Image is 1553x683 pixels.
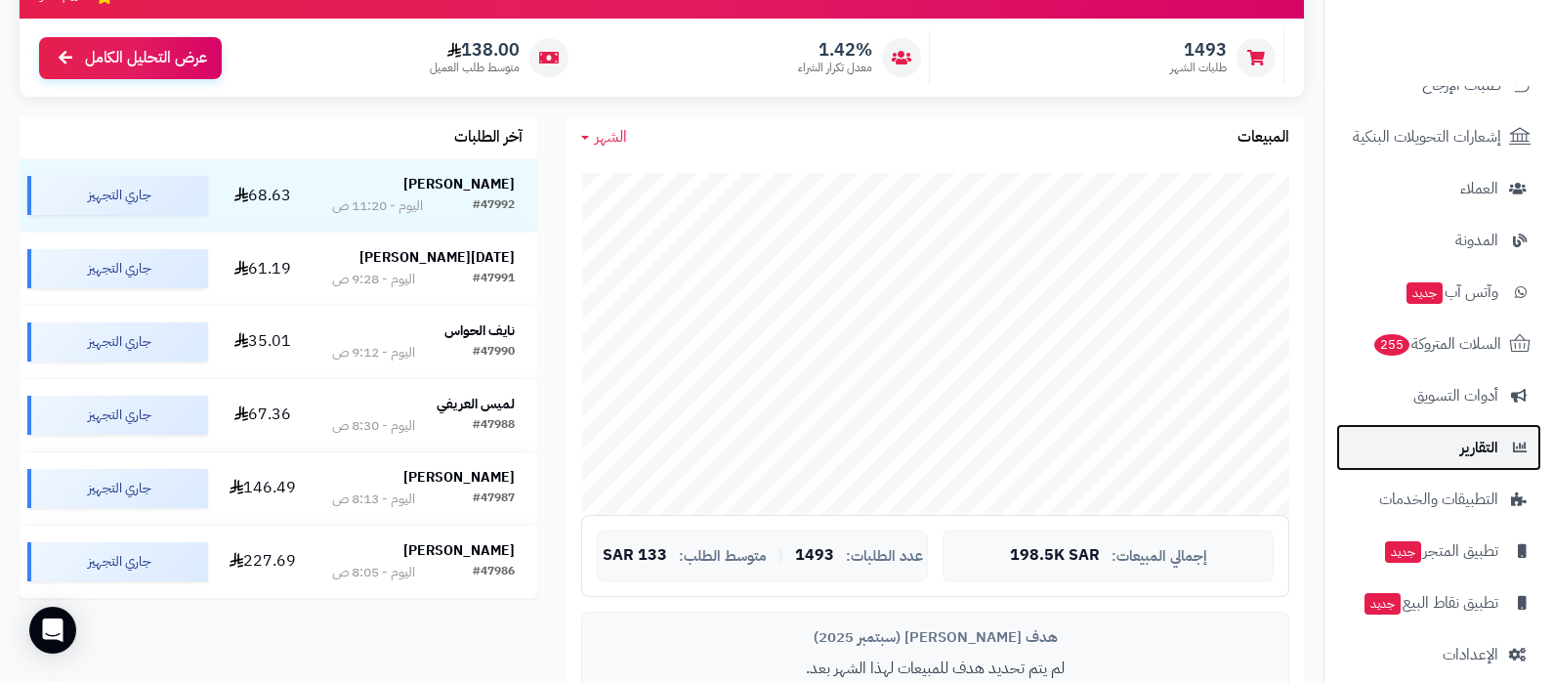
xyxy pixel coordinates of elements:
span: 198.5K SAR [1010,547,1100,565]
div: Keywords by Traffic [216,115,329,128]
a: تطبيق نقاط البيعجديد [1336,579,1541,626]
div: جاري التجهيز [27,176,208,215]
div: Domain: [DOMAIN_NAME] [51,51,215,66]
a: التطبيقات والخدمات [1336,476,1541,523]
span: جديد [1364,593,1401,615]
div: Open Intercom Messenger [29,607,76,654]
span: السلات المتروكة [1372,330,1501,358]
td: 67.36 [216,379,310,451]
a: أدوات التسويق [1336,372,1541,419]
span: العملاء [1460,175,1498,202]
span: المدونة [1455,227,1498,254]
div: جاري التجهيز [27,249,208,288]
td: 61.19 [216,233,310,305]
td: 227.69 [216,526,310,598]
span: 133 SAR [603,547,667,565]
div: #47992 [473,196,515,216]
a: عرض التحليل الكامل [39,37,222,79]
strong: [PERSON_NAME] [403,540,515,561]
div: v 4.0.25 [55,31,96,47]
div: اليوم - 9:12 ص [332,343,415,363]
td: 35.01 [216,306,310,378]
div: #47991 [473,270,515,289]
div: هدف [PERSON_NAME] (سبتمبر 2025) [597,627,1274,648]
div: اليوم - 8:30 ص [332,416,415,436]
span: 1.42% [798,39,872,61]
span: عدد الطلبات: [846,548,923,565]
span: تطبيق المتجر [1383,537,1498,565]
strong: [PERSON_NAME] [403,467,515,488]
strong: نايف الحواس [444,320,515,341]
a: العملاء [1336,165,1541,212]
span: جديد [1385,541,1421,563]
a: السلات المتروكة255 [1336,320,1541,367]
span: معدل تكرار الشراء [798,60,872,76]
img: logo-2.png [1420,53,1534,94]
a: المدونة [1336,217,1541,264]
div: جاري التجهيز [27,396,208,435]
span: 1493 [1170,39,1227,61]
p: لم يتم تحديد هدف للمبيعات لهذا الشهر بعد. [597,658,1274,680]
span: عرض التحليل الكامل [85,47,207,69]
div: اليوم - 9:28 ص [332,270,415,289]
strong: [DATE][PERSON_NAME] [359,247,515,268]
a: الشهر [581,126,627,149]
span: الإعدادات [1443,641,1498,668]
div: #47986 [473,563,515,582]
div: جاري التجهيز [27,322,208,362]
span: تطبيق نقاط البيع [1363,589,1498,617]
span: وآتس آب [1405,278,1498,306]
div: اليوم - 8:05 ص [332,563,415,582]
a: وآتس آبجديد [1336,269,1541,316]
div: #47987 [473,490,515,509]
span: إشعارات التحويلات البنكية [1353,123,1501,150]
span: إجمالي المبيعات: [1112,548,1207,565]
div: #47990 [473,343,515,363]
span: الشهر [595,125,627,149]
span: التقارير [1460,434,1498,461]
span: طلبات الشهر [1170,60,1227,76]
div: اليوم - 11:20 ص [332,196,423,216]
img: logo_orange.svg [31,31,47,47]
h3: آخر الطلبات [454,129,523,147]
span: التطبيقات والخدمات [1379,486,1498,513]
span: طلبات الإرجاع [1422,71,1501,99]
td: 146.49 [216,452,310,525]
strong: لميس العريفي [437,394,515,414]
span: جديد [1406,282,1443,304]
img: tab_domain_overview_orange.svg [53,113,68,129]
a: طلبات الإرجاع [1336,62,1541,108]
span: 138.00 [430,39,520,61]
a: الإعدادات [1336,631,1541,678]
td: 68.63 [216,159,310,232]
div: اليوم - 8:13 ص [332,490,415,509]
h3: المبيعات [1238,129,1289,147]
a: التقارير [1336,424,1541,471]
a: تطبيق المتجرجديد [1336,528,1541,575]
a: إشعارات التحويلات البنكية [1336,113,1541,160]
img: website_grey.svg [31,51,47,66]
div: Domain Overview [74,115,175,128]
span: 1493 [795,547,834,565]
div: جاري التجهيز [27,469,208,508]
span: متوسط طلب العميل [430,60,520,76]
div: #47988 [473,416,515,436]
span: متوسط الطلب: [679,548,767,565]
span: أدوات التسويق [1413,382,1498,409]
span: 255 [1374,334,1409,356]
img: tab_keywords_by_traffic_grey.svg [194,113,210,129]
span: | [778,548,783,563]
div: جاري التجهيز [27,542,208,581]
strong: [PERSON_NAME] [403,174,515,194]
